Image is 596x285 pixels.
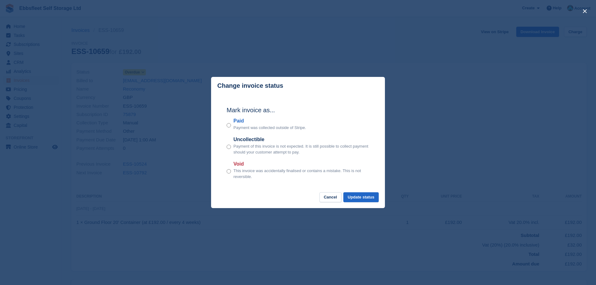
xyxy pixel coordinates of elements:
[233,117,306,125] label: Paid
[233,160,369,168] label: Void
[233,136,369,143] label: Uncollectible
[343,192,379,203] button: Update status
[319,192,341,203] button: Cancel
[233,125,306,131] p: Payment was collected outside of Stripe.
[233,168,369,180] p: This invoice was accidentally finalised or contains a mistake. This is not reversible.
[217,82,283,89] p: Change invoice status
[227,105,369,115] h2: Mark invoice as...
[233,143,369,155] p: Payment of this invoice is not expected. It is still possible to collect payment should your cust...
[580,6,590,16] button: close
